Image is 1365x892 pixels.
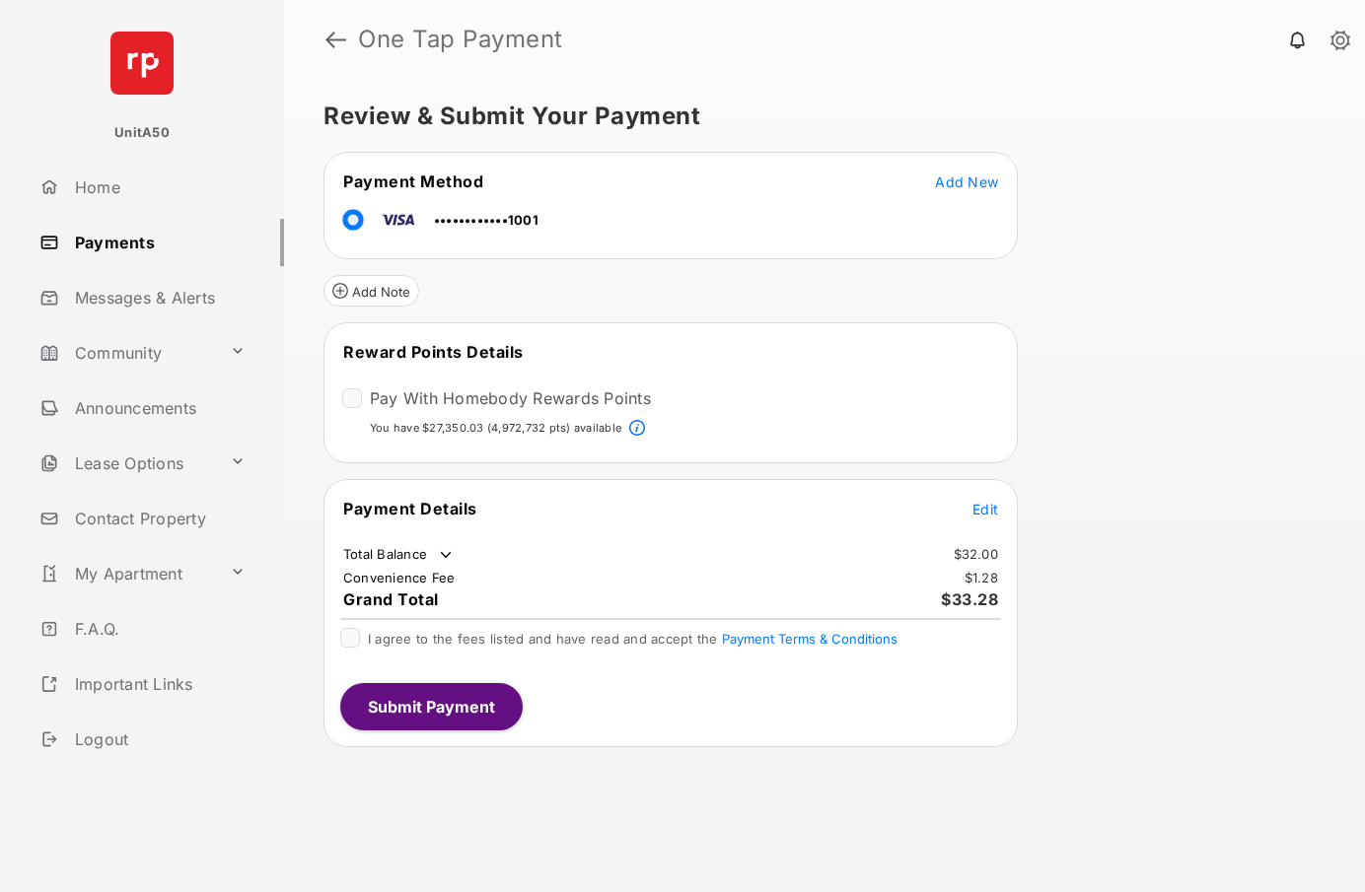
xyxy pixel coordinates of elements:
[32,164,284,211] a: Home
[340,683,523,730] button: Submit Payment
[343,589,439,609] span: Grand Total
[342,569,457,586] td: Convenience Fee
[110,32,174,95] img: svg+xml;base64,PHN2ZyB4bWxucz0iaHR0cDovL3d3dy53My5vcmcvMjAwMC9zdmciIHdpZHRoPSI2NCIgaGVpZ2h0PSI2NC...
[935,173,998,190] span: Add New
[32,495,284,542] a: Contact Property
[32,219,284,266] a: Payments
[32,274,284,321] a: Messages & Alerts
[32,716,284,763] a: Logout
[323,104,1310,128] h5: Review & Submit Your Payment
[32,329,222,377] a: Community
[32,440,222,487] a: Lease Options
[32,605,284,652] a: F.A.Q.
[935,172,998,191] button: Add New
[722,631,898,647] button: I agree to the fees listed and have read and accept the
[323,275,419,307] button: Add Note
[368,631,898,647] span: I agree to the fees listed and have read and accept the
[114,123,170,143] p: UnitA50
[370,388,651,408] label: Pay With Homebody Rewards Points
[941,589,998,609] span: $33.28
[953,545,1000,563] td: $32.00
[32,550,222,597] a: My Apartment
[972,499,998,518] button: Edit
[434,212,539,228] span: ••••••••••••1001
[32,384,284,432] a: Announcements
[370,420,621,437] p: You have $27,350.03 (4,972,732 pts) available
[964,569,999,586] td: $1.28
[32,660,253,708] a: Important Links
[343,172,483,191] span: Payment Method
[342,545,456,565] td: Total Balance
[358,28,563,51] strong: One Tap Payment
[343,342,524,362] span: Reward Points Details
[343,499,477,518] span: Payment Details
[972,501,998,517] span: Edit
